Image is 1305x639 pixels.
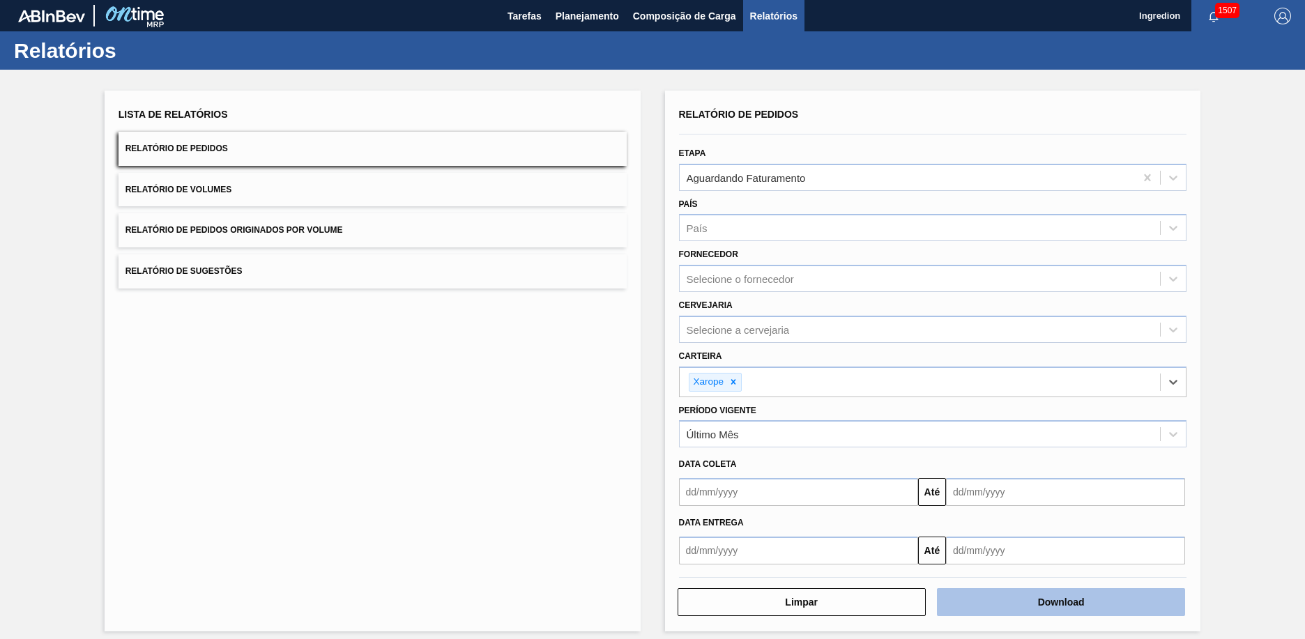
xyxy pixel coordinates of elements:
[507,8,542,24] span: Tarefas
[750,8,797,24] span: Relatórios
[1215,3,1239,18] span: 1507
[1191,6,1236,26] button: Notificações
[125,266,243,276] span: Relatório de Sugestões
[1274,8,1291,24] img: Logout
[679,406,756,415] label: Período Vigente
[689,374,726,391] div: Xarope
[556,8,619,24] span: Planejamento
[687,171,806,183] div: Aguardando Faturamento
[633,8,736,24] span: Composição de Carga
[687,323,790,335] div: Selecione a cervejaria
[119,109,228,120] span: Lista de Relatórios
[119,254,627,288] button: Relatório de Sugestões
[937,588,1185,616] button: Download
[679,300,733,310] label: Cervejaria
[679,351,722,361] label: Carteira
[918,478,946,506] button: Até
[14,43,261,59] h1: Relatórios
[125,225,343,235] span: Relatório de Pedidos Originados por Volume
[687,222,708,234] div: País
[679,518,744,528] span: Data entrega
[679,199,698,209] label: País
[679,478,918,506] input: dd/mm/yyyy
[918,537,946,564] button: Até
[679,459,737,469] span: Data coleta
[119,173,627,207] button: Relatório de Volumes
[687,273,794,285] div: Selecione o fornecedor
[125,144,228,153] span: Relatório de Pedidos
[679,249,738,259] label: Fornecedor
[125,185,231,194] span: Relatório de Volumes
[119,132,627,166] button: Relatório de Pedidos
[679,109,799,120] span: Relatório de Pedidos
[678,588,926,616] button: Limpar
[679,537,918,564] input: dd/mm/yyyy
[119,213,627,247] button: Relatório de Pedidos Originados por Volume
[679,148,706,158] label: Etapa
[946,478,1185,506] input: dd/mm/yyyy
[18,10,85,22] img: TNhmsLtSVTkK8tSr43FrP2fwEKptu5GPRR3wAAAABJRU5ErkJggg==
[687,429,739,440] div: Último Mês
[946,537,1185,564] input: dd/mm/yyyy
